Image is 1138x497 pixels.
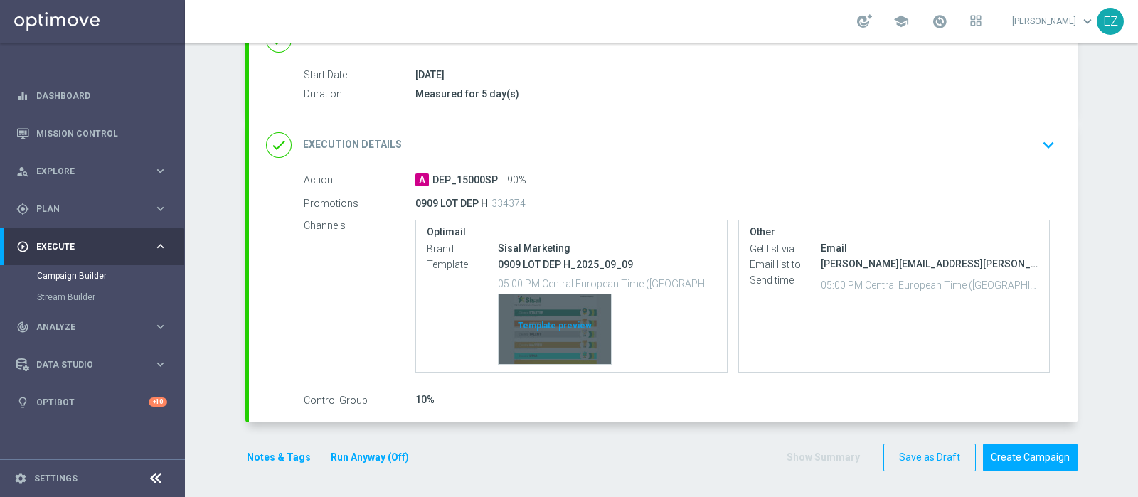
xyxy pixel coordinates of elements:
button: Mission Control [16,128,168,139]
i: person_search [16,165,29,178]
label: Template [427,258,498,271]
div: Plan [16,203,154,215]
h2: Execution Details [303,138,402,151]
div: EZ [1097,8,1124,35]
button: Run Anyway (Off) [329,449,410,466]
a: [PERSON_NAME]keyboard_arrow_down [1011,11,1097,32]
button: Notes & Tags [245,449,312,466]
label: Control Group [304,394,415,407]
label: Promotions [304,197,415,210]
div: Analyze [16,321,154,333]
label: Action [304,174,415,187]
label: Start Date [304,69,415,82]
div: Email [821,241,1039,255]
button: equalizer Dashboard [16,90,168,102]
div: Optibot [16,383,167,421]
button: Save as Draft [883,444,976,471]
i: track_changes [16,321,29,333]
label: Duration [304,88,415,101]
p: 334374 [491,197,526,210]
i: settings [14,472,27,485]
button: Create Campaign [983,444,1078,471]
a: Mission Control [36,114,167,152]
div: [PERSON_NAME][EMAIL_ADDRESS][PERSON_NAME][DOMAIN_NAME] [821,257,1039,271]
div: Template preview [499,294,611,364]
a: Dashboard [36,77,167,114]
span: DEP_15000SP [432,174,498,187]
button: gps_fixed Plan keyboard_arrow_right [16,203,168,215]
span: school [893,14,909,29]
span: Explore [36,167,154,176]
i: lightbulb [16,396,29,409]
i: equalizer [16,90,29,102]
div: Measured for 5 day(s) [415,87,1050,101]
i: keyboard_arrow_right [154,164,167,178]
a: Optibot [36,383,149,421]
span: Execute [36,242,154,251]
p: 0909 LOT DEP H [415,197,488,210]
span: Data Studio [36,360,154,369]
button: track_changes Analyze keyboard_arrow_right [16,321,168,333]
div: Dashboard [16,77,167,114]
p: 05:00 PM Central European Time ([GEOGRAPHIC_DATA]) (UTC +02:00) [821,277,1039,292]
a: Stream Builder [37,292,148,303]
i: gps_fixed [16,203,29,215]
label: Optimail [427,226,716,238]
label: Brand [427,242,498,255]
button: play_circle_outline Execute keyboard_arrow_right [16,241,168,252]
span: 90% [507,174,526,187]
label: Other [750,226,1039,238]
span: A [415,173,429,186]
a: Settings [34,474,78,483]
i: keyboard_arrow_right [154,240,167,253]
i: keyboard_arrow_right [154,202,167,215]
button: keyboard_arrow_down [1036,132,1060,159]
p: 0909 LOT DEP H_2025_09_09 [498,258,716,271]
label: Get list via [750,242,821,255]
a: Campaign Builder [37,270,148,282]
div: Campaign Builder [37,265,184,287]
div: Execute [16,240,154,253]
i: keyboard_arrow_right [154,320,167,333]
button: person_search Explore keyboard_arrow_right [16,166,168,177]
div: Mission Control [16,114,167,152]
div: Explore [16,165,154,178]
i: play_circle_outline [16,240,29,253]
div: +10 [149,397,167,407]
span: keyboard_arrow_down [1080,14,1095,29]
p: 05:00 PM Central European Time ([GEOGRAPHIC_DATA]) (UTC +02:00) [498,276,716,290]
div: [DATE] [415,68,1050,82]
button: Data Studio keyboard_arrow_right [16,359,168,370]
label: Email list to [750,258,821,271]
div: Sisal Marketing [498,241,716,255]
button: lightbulb Optibot +10 [16,397,168,408]
label: Channels [304,220,415,233]
div: Stream Builder [37,287,184,308]
label: Send time [750,274,821,287]
i: keyboard_arrow_right [154,358,167,371]
div: Data Studio [16,358,154,371]
span: Plan [36,205,154,213]
span: Analyze [36,323,154,331]
i: keyboard_arrow_down [1038,134,1059,156]
div: 10% [415,392,1050,407]
div: done Execution Details keyboard_arrow_down [266,132,1060,159]
i: done [266,132,292,158]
